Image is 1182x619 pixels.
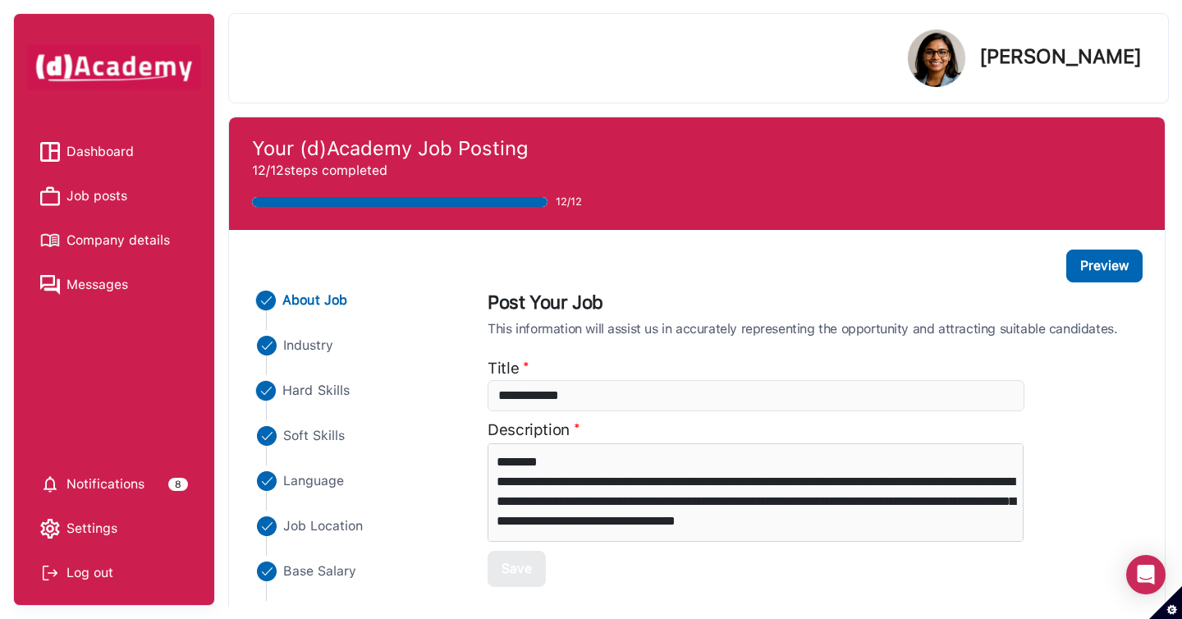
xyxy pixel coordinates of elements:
[66,184,127,209] span: Job posts
[1149,586,1182,619] button: Set cookie preferences
[283,336,333,355] span: Industry
[257,426,277,446] img: ...
[283,291,348,310] span: About Job
[908,30,965,87] img: Profile
[488,357,519,381] label: Title
[40,273,188,297] a: Messages iconMessages
[252,137,1142,161] h4: Your (d)Academy Job Posting
[252,381,459,401] li: Close
[252,161,1142,181] p: 12/12 steps completed
[488,419,570,442] label: Description
[253,471,458,491] li: Close
[256,381,276,401] img: ...
[283,562,356,581] span: Base Salary
[40,231,60,250] img: Company details icon
[66,273,128,297] span: Messages
[257,336,277,355] img: ...
[66,472,144,497] span: Notifications
[40,475,60,494] img: setting
[253,426,458,446] li: Close
[256,291,276,310] img: ...
[556,194,582,210] span: 12/12
[283,471,344,491] span: Language
[257,516,277,536] img: ...
[253,336,458,355] li: Close
[488,321,1135,337] p: This information will assist us in accurately representing the opportunity and attracting suitabl...
[40,561,188,585] div: Log out
[253,562,458,581] li: Close
[283,381,350,401] span: Hard Skills
[488,551,546,587] button: Save
[253,516,458,536] li: Close
[283,516,363,536] span: Job Location
[40,275,60,295] img: Messages icon
[27,44,201,90] img: dAcademy
[257,562,277,581] img: ...
[66,228,170,253] span: Company details
[1126,555,1166,594] div: Open Intercom Messenger
[252,291,459,310] li: Close
[40,228,188,253] a: Company details iconCompany details
[40,142,60,162] img: Dashboard icon
[66,516,117,541] span: Settings
[40,519,60,539] img: setting
[40,140,188,164] a: Dashboard iconDashboard
[257,471,277,491] img: ...
[66,140,134,164] span: Dashboard
[1066,250,1143,282] button: Preview
[502,559,532,579] div: Save
[283,426,345,446] span: Soft Skills
[168,478,188,491] div: 8
[979,47,1142,66] p: [PERSON_NAME]
[40,184,188,209] a: Job posts iconJob posts
[488,289,1135,321] label: Post Your Job
[40,186,60,206] img: Job posts icon
[40,563,60,583] img: Log out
